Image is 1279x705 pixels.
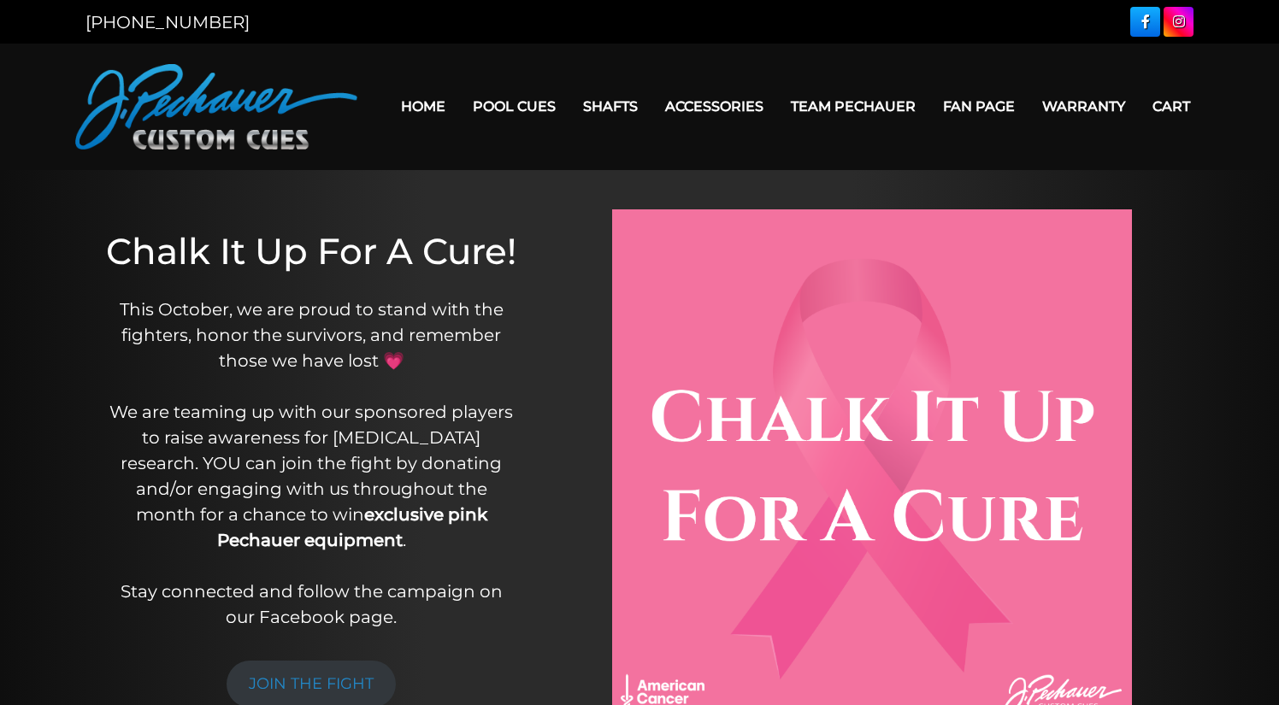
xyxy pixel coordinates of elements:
[777,85,929,128] a: Team Pechauer
[1139,85,1204,128] a: Cart
[1029,85,1139,128] a: Warranty
[75,64,357,150] img: Pechauer Custom Cues
[104,297,518,630] p: This October, we are proud to stand with the fighters, honor the survivors, and remember those we...
[929,85,1029,128] a: Fan Page
[459,85,569,128] a: Pool Cues
[651,85,777,128] a: Accessories
[217,504,487,550] strong: exclusive pink Pechauer equipment
[104,230,518,273] h1: Chalk It Up For A Cure!
[387,85,459,128] a: Home
[85,12,250,32] a: [PHONE_NUMBER]
[569,85,651,128] a: Shafts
